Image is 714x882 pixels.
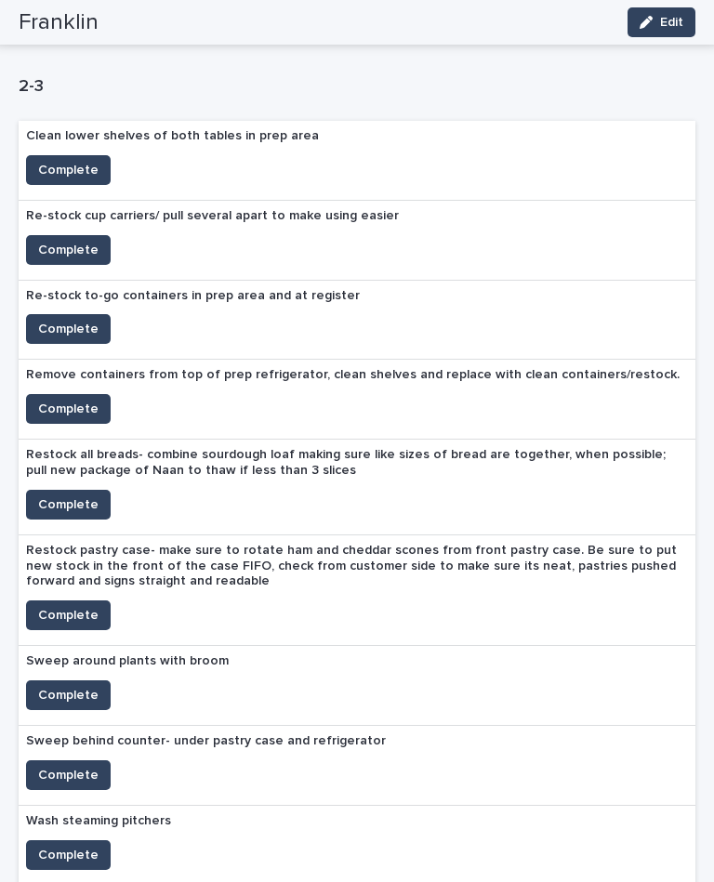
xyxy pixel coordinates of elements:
p: Restock all breads- combine sourdough loaf making sure like sizes of bread are together, when pos... [26,447,688,479]
span: Complete [38,320,99,338]
p: Sweep behind counter- under pastry case and refrigerator [26,733,386,749]
p: Clean lower shelves of both tables in prep area [26,128,319,144]
a: Clean lower shelves of both tables in prep areaComplete [19,121,695,201]
button: Complete [26,235,111,265]
a: Sweep around plants with broomComplete [19,646,695,726]
button: Complete [26,600,111,630]
button: Edit [628,7,695,37]
a: Re-stock cup carriers/ pull several apart to make using easierComplete [19,201,695,281]
span: Complete [38,606,99,625]
p: Restock pastry case- make sure to rotate ham and cheddar scones from front pastry case. Be sure t... [26,543,688,589]
span: Edit [660,16,683,29]
a: Sweep behind counter- under pastry case and refrigeratorComplete [19,726,695,806]
span: Complete [38,766,99,784]
button: Complete [26,314,111,344]
span: Complete [38,161,99,179]
button: Complete [26,760,111,790]
button: Complete [26,394,111,424]
a: Restock all breads- combine sourdough loaf making sure like sizes of bread are together, when pos... [19,440,695,535]
button: Complete [26,680,111,710]
h1: 2-3 [19,76,695,99]
p: Wash steaming pitchers [26,813,171,829]
span: Complete [38,241,99,259]
p: Remove containers from top of prep refrigerator, clean shelves and replace with clean containers/... [26,367,680,383]
p: Sweep around plants with broom [26,653,229,669]
button: Complete [26,490,111,520]
a: Remove containers from top of prep refrigerator, clean shelves and replace with clean containers/... [19,360,695,440]
button: Complete [26,155,111,185]
h2: Franklin [19,9,99,36]
span: Complete [38,400,99,418]
p: Re-stock cup carriers/ pull several apart to make using easier [26,208,399,224]
button: Complete [26,840,111,870]
p: Re-stock to-go containers in prep area and at register [26,288,360,304]
span: Complete [38,846,99,864]
span: Complete [38,495,99,514]
a: Re-stock to-go containers in prep area and at registerComplete [19,281,695,361]
a: Restock pastry case- make sure to rotate ham and cheddar scones from front pastry case. Be sure t... [19,535,695,646]
span: Complete [38,686,99,704]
